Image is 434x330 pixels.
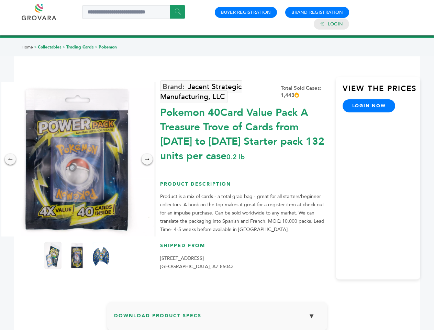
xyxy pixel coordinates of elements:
p: [STREET_ADDRESS] [GEOGRAPHIC_DATA], AZ 85043 [160,254,329,271]
h3: Product Description [160,181,329,193]
a: login now [343,99,396,112]
a: Jacent Strategic Manufacturing, LLC [160,80,242,103]
a: Buyer Registration [221,9,271,15]
img: Pokemon 40-Card Value Pack – A Treasure Trove of Cards from 1996 to 2024 - Starter pack! 132 unit... [92,242,110,269]
a: Home [22,44,33,50]
h3: Download Product Specs [114,309,320,329]
img: Pokemon 40-Card Value Pack – A Treasure Trove of Cards from 1996 to 2024 - Starter pack! 132 unit... [68,242,86,269]
img: Pokemon 40-Card Value Pack – A Treasure Trove of Cards from 1996 to 2024 - Starter pack! 132 unit... [44,242,62,269]
div: → [142,154,153,165]
a: Collectables [38,44,62,50]
input: Search a product or brand... [82,5,185,19]
div: Pokemon 40Card Value Pack A Treasure Trove of Cards from [DATE] to [DATE] Starter pack 132 units ... [160,102,329,163]
span: > [63,44,65,50]
span: 0.2 lb [226,152,245,162]
button: ▼ [303,309,320,323]
div: Total Sold Cases: 1,443 [281,85,329,99]
span: > [95,44,98,50]
h3: View the Prices [343,84,420,99]
a: Login [328,21,343,27]
a: Pokemon [99,44,117,50]
a: Trading Cards [66,44,94,50]
div: ← [5,154,16,165]
h3: Shipped From [160,242,329,254]
span: > [34,44,37,50]
p: Product is a mix of cards - a total grab bag - great for all starters/beginner collectors. A hook... [160,192,329,234]
a: Brand Registration [291,9,343,15]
